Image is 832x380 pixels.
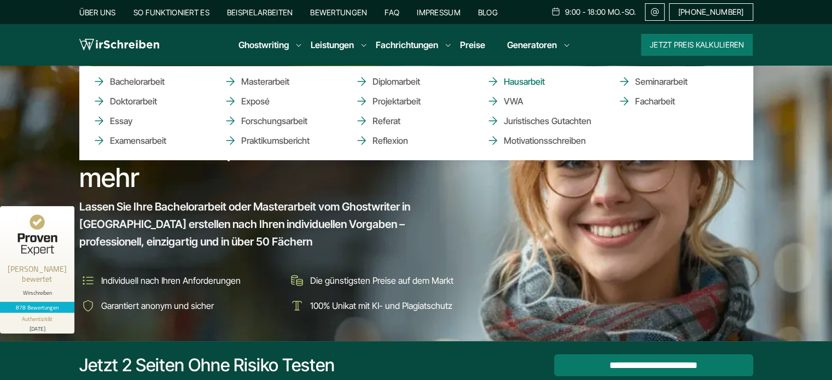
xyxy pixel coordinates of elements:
img: Individuell nach Ihren Anforderungen [79,272,97,289]
a: Referat [355,114,464,127]
img: 100% Unikat mit KI- und Plagiatschutz [288,297,306,314]
img: Garantiert anonym und sicher [79,297,97,314]
img: logo wirschreiben [79,37,159,53]
a: Beispielarbeiten [227,8,293,17]
li: Individuell nach Ihren Anforderungen [79,272,281,289]
img: Die günstigsten Preise auf dem Markt [288,272,306,289]
a: So funktioniert es [133,8,210,17]
a: Über uns [79,8,116,17]
a: Facharbeit [618,95,727,108]
a: VWA [486,95,596,108]
div: Jetzt 2 Seiten ohne Risiko testen [79,354,335,376]
a: Reflexion [355,134,464,147]
a: Ghostwriting [238,38,289,51]
span: [PHONE_NUMBER] [678,8,744,16]
li: Garantiert anonym und sicher [79,297,281,314]
a: Motivationsschreiben [486,134,596,147]
a: Bachelorarbeit [92,75,202,88]
a: Bewertungen [310,8,367,17]
img: Email [650,8,660,16]
div: Authentizität [22,315,53,323]
a: Impressum [417,8,461,17]
a: [PHONE_NUMBER] [669,3,753,21]
a: Leistungen [311,38,354,51]
a: Blog [478,8,498,17]
a: Generatoren [507,38,557,51]
a: Juristisches Gutachten [486,114,596,127]
a: Examensarbeit [92,134,202,147]
a: Doktorarbeit [92,95,202,108]
a: Fachrichtungen [376,38,438,51]
a: Seminararbeit [618,75,727,88]
div: Wirschreiben [4,289,70,296]
a: Exposé [224,95,333,108]
a: Hausarbeit [486,75,596,88]
a: Essay [92,114,202,127]
button: Jetzt Preis kalkulieren [641,34,753,56]
a: Diplomarbeit [355,75,464,88]
a: Masterarbeit [224,75,333,88]
li: 100% Unikat mit KI- und Plagiatschutz [288,297,490,314]
img: Schedule [551,7,561,16]
a: Projektarbeit [355,95,464,108]
a: Preise [460,39,485,50]
li: Die günstigsten Preise auf dem Markt [288,272,490,289]
span: Lassen Sie Ihre Bachelorarbeit oder Masterarbeit vom Ghostwriter in [GEOGRAPHIC_DATA] erstellen n... [79,198,470,250]
h1: Ghostwriter [GEOGRAPHIC_DATA]: Masterarbeit, Bachelorarbeit und mehr [79,101,491,193]
div: [DATE] [4,323,70,331]
span: 9:00 - 18:00 Mo.-So. [565,8,636,16]
a: Praktikumsbericht [224,134,333,147]
a: FAQ [385,8,399,17]
a: Forschungsarbeit [224,114,333,127]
